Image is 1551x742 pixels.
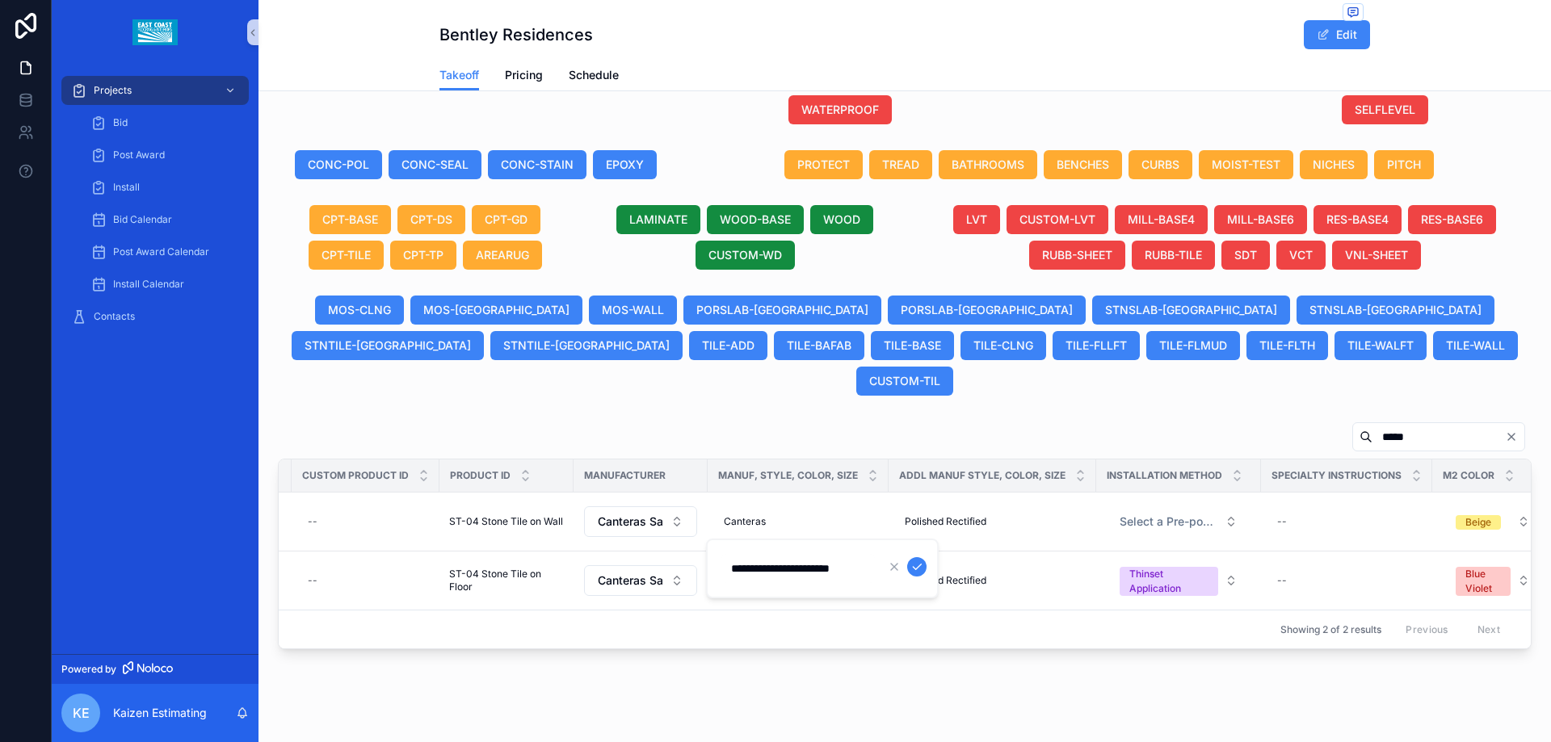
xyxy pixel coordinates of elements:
span: STNTILE-[GEOGRAPHIC_DATA] [503,337,670,354]
a: -- [1271,509,1423,534]
div: Thinset Application [1129,567,1208,596]
a: Select Button [583,564,698,597]
a: Post Award Calendar [81,237,249,266]
button: TREAD [869,150,932,179]
span: STNTILE-[GEOGRAPHIC_DATA] [305,337,471,354]
button: Edit [1304,20,1370,49]
span: Pricing [505,67,543,83]
a: Bid Calendar [81,205,249,234]
a: Takeoff [439,61,479,91]
button: SELFLEVEL [1342,95,1428,124]
button: EPOXY [593,150,657,179]
button: Select Button [1107,559,1250,602]
a: Polished Rectified [898,509,1087,534]
span: Product ID [450,469,511,482]
button: TILE-FLLFT [1053,331,1140,360]
button: MOS-CLNG [315,296,404,325]
div: Blue Violet [1465,567,1501,596]
span: CONC-STAIN [501,157,574,173]
span: CONC-SEAL [401,157,469,173]
a: Select Button [583,505,698,538]
a: Post Award [81,140,249,170]
span: CONC-POL [308,157,369,173]
button: Clear [1505,430,1524,443]
span: CUSTOM-LVT [1019,212,1095,228]
div: -- [1277,515,1287,528]
span: Bid Calendar [113,213,172,226]
span: TILE-BAFAB [787,337,851,354]
span: WOOD-BASE [720,212,791,228]
button: TILE-WALFT [1335,331,1427,360]
span: Projects [94,84,132,97]
button: LVT [953,205,1000,234]
div: scrollable content [52,65,258,352]
span: CPT-TILE [322,247,371,263]
span: Post Award [113,149,165,161]
span: CPT-BASE [322,212,378,228]
span: MOS-CLNG [328,302,391,318]
button: BATHROOMS [939,150,1037,179]
span: MILL-BASE4 [1128,212,1195,228]
button: MOS-[GEOGRAPHIC_DATA] [410,296,582,325]
span: WOOD [823,212,860,228]
button: WOOD [810,205,873,234]
a: ST-04 Stone Tile on Floor [449,568,564,593]
button: CONC-POL [295,150,382,179]
button: Select Button [1107,507,1250,536]
span: CPT-TP [403,247,443,263]
span: Canteras Salamanca [598,572,664,589]
button: TILE-BASE [871,331,954,360]
p: Kaizen Estimating [113,705,207,721]
span: AREARUG [476,247,529,263]
button: RUBB-TILE [1132,241,1215,270]
button: MOIST-TEST [1199,150,1293,179]
span: Polished Rectified [905,515,986,528]
span: VNL-SHEET [1345,247,1408,263]
span: MOS-[GEOGRAPHIC_DATA] [423,302,570,318]
button: CPT-GD [472,205,540,234]
button: CPT-TILE [309,241,384,270]
button: TILE-FLMUD [1146,331,1240,360]
span: Manuf, Style, Color, Size [718,469,858,482]
span: TILE-FLTH [1259,337,1315,354]
button: TILE-CLNG [960,331,1046,360]
span: CUSTOM-TIL [869,373,940,389]
a: Canteras [717,509,879,534]
button: VNL-SHEET [1332,241,1421,270]
a: -- [301,509,430,534]
span: TILE-WALFT [1347,337,1414,354]
span: Polished Rectified [905,574,986,587]
span: TILE-FLLFT [1066,337,1127,354]
span: WATERPROOF [801,102,879,118]
span: STNSLAB-[GEOGRAPHIC_DATA] [1309,302,1482,318]
span: CUSTOM-WD [708,247,782,263]
span: ST-04 Stone Tile on Wall [449,515,563,528]
a: -- [1271,568,1423,593]
a: -- [301,568,430,593]
span: CPT-DS [410,212,452,228]
button: Select Button [584,565,697,596]
span: CURBS [1141,157,1179,173]
button: PORSLAB-[GEOGRAPHIC_DATA] [683,296,881,325]
span: KE [73,703,90,723]
a: Install [81,173,249,202]
span: M2 Color [1443,469,1494,482]
span: SDT [1234,247,1257,263]
button: TILE-ADD [689,331,767,360]
span: TILE-CLNG [973,337,1033,354]
button: STNSLAB-[GEOGRAPHIC_DATA] [1092,296,1290,325]
a: Select Button [1442,558,1544,603]
span: LAMINATE [629,212,687,228]
span: Manufacturer [584,469,666,482]
button: WATERPROOF [788,95,892,124]
button: MILL-BASE4 [1115,205,1208,234]
button: CURBS [1129,150,1192,179]
a: Select Button [1106,558,1251,603]
button: SDT [1221,241,1270,270]
div: -- [1277,574,1287,587]
span: BENCHES [1057,157,1109,173]
button: CONC-STAIN [488,150,586,179]
a: Select Button [1442,506,1544,537]
button: BENCHES [1044,150,1122,179]
span: MOS-WALL [602,302,664,318]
